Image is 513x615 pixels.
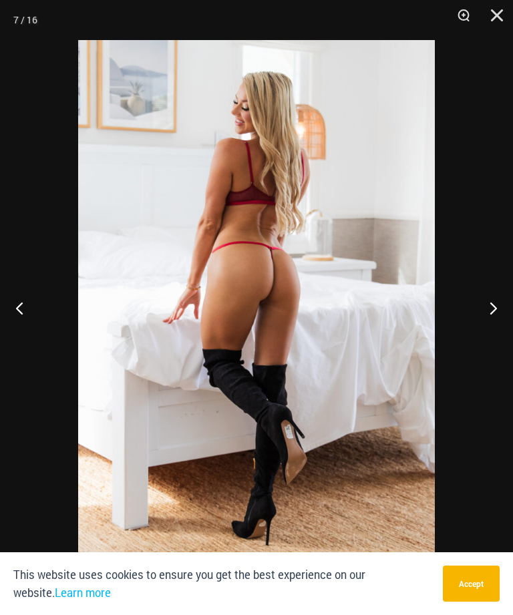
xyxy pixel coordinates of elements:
a: Learn more [55,586,111,600]
button: Next [463,274,513,341]
div: 7 / 16 [13,10,37,30]
button: Accept [443,566,500,602]
img: Guilty Pleasures Red 1045 Bra 689 Micro 03 [78,40,435,575]
p: This website uses cookies to ensure you get the best experience on our website. [13,566,433,602]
